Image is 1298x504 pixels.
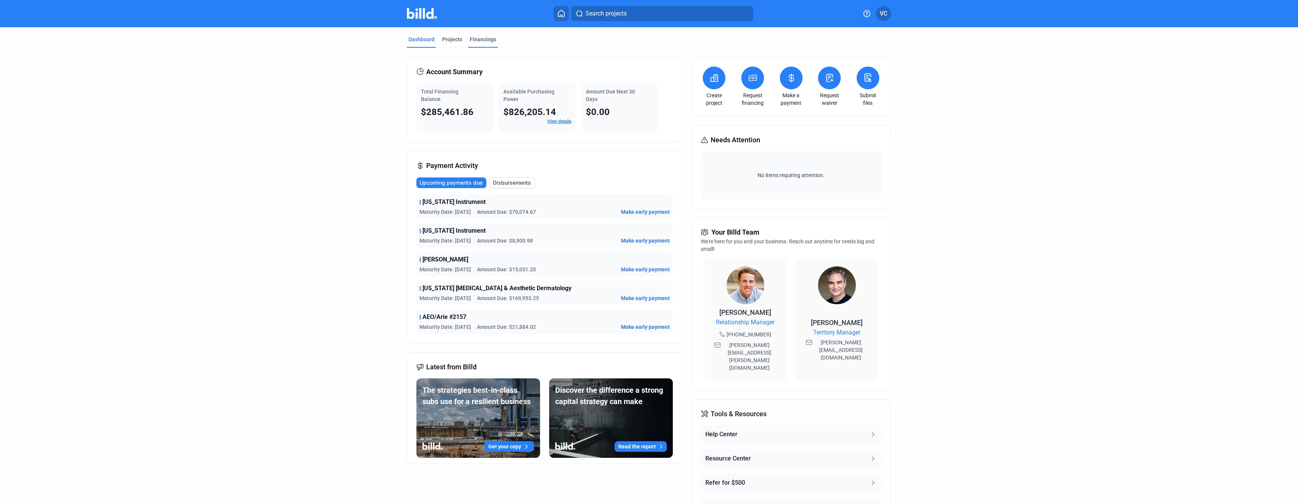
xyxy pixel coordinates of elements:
a: Request financing [739,92,766,107]
span: Latest from Billd [426,362,477,372]
img: Territory Manager [818,266,856,304]
span: [PERSON_NAME][EMAIL_ADDRESS][PERSON_NAME][DOMAIN_NAME] [722,341,777,372]
span: [PHONE_NUMBER] [727,331,771,338]
span: Territory Manager [813,328,860,337]
span: Search projects [585,9,627,18]
div: Refer for $500 [705,478,745,487]
button: Make early payment [621,237,670,244]
button: Make early payment [621,323,670,331]
span: Maturity Date: [DATE] [419,294,471,302]
a: Request waiver [816,92,843,107]
span: [PERSON_NAME] [422,255,468,264]
a: Create project [701,92,727,107]
button: Disbursements [489,177,535,188]
span: We're here for you and your business. Reach out anytime for needs big and small! [701,238,874,252]
span: Upcoming payments due [419,179,483,187]
span: Amount Due: $15,031.20 [477,266,536,273]
span: Maturity Date: [DATE] [419,237,471,244]
button: Help Center [701,425,881,443]
a: Make a payment [778,92,804,107]
span: AEO/Arie #2157 [422,313,466,322]
button: Refer for $500 [701,474,881,492]
a: View details [547,119,571,124]
button: Resource Center [701,450,881,468]
span: [PERSON_NAME][EMAIL_ADDRESS][DOMAIN_NAME] [814,339,868,361]
div: Financings [470,36,496,43]
button: Get your copy [484,441,534,452]
span: Amount Due: $169,953.25 [477,294,539,302]
span: Maturity Date: [DATE] [419,266,471,273]
span: Account Summary [426,67,483,77]
button: Make early payment [621,266,670,273]
span: Maturity Date: [DATE] [419,208,471,216]
div: Dashboard [408,36,435,43]
span: Disbursements [493,179,531,187]
span: Tools & Resources [711,409,767,419]
span: [PERSON_NAME] [811,319,863,327]
span: $285,461.86 [421,107,474,117]
span: Amount Due: $8,900.98 [477,237,533,244]
span: [US_STATE] [MEDICAL_DATA] & Aesthetic Dermatology [422,284,571,293]
div: The strategies best-in-class subs use for a resilient business [422,384,534,407]
span: $826,205.14 [503,107,556,117]
span: VC [880,9,887,18]
span: Payment Activity [426,160,478,171]
div: Resource Center [705,454,751,463]
span: Needs Attention [711,135,760,145]
span: Amount Due: $70,074.67 [477,208,536,216]
span: Your Billd Team [711,227,759,238]
span: Amount Due: $21,884.02 [477,323,536,331]
span: No items requiring attention. [704,171,878,179]
a: Submit files [855,92,881,107]
button: Read the report [615,441,667,452]
span: Relationship Manager [716,318,775,327]
button: Search projects [571,6,753,21]
div: Projects [442,36,462,43]
span: [US_STATE] Instrument [422,226,486,235]
span: Maturity Date: [DATE] [419,323,471,331]
button: Upcoming payments due [416,177,486,188]
span: [PERSON_NAME] [719,308,771,316]
span: Amount Due Next 30 Days [586,89,635,102]
span: $0.00 [586,107,610,117]
img: Billd Company Logo [407,8,437,19]
img: Relationship Manager [727,266,764,304]
div: Help Center [705,430,737,439]
span: Total Financing Balance [421,89,458,102]
span: [US_STATE] Instrument [422,198,486,207]
button: Make early payment [621,294,670,302]
button: Make early payment [621,208,670,216]
span: Available Purchasing Power [503,89,554,102]
button: VC [876,6,891,21]
div: Discover the difference a strong capital strategy can make [555,384,667,407]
